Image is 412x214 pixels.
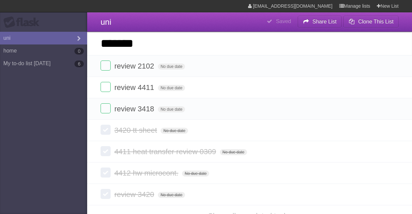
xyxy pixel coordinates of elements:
span: uni [101,17,111,26]
span: 4411 heat transfer review 0309 [114,147,218,156]
label: Done [101,103,111,113]
span: review 3420 [114,190,156,199]
span: No due date [220,149,247,155]
label: Done [101,146,111,156]
span: 3420 tt sheet [114,126,159,134]
span: review 2102 [114,62,156,70]
b: 6 [74,61,84,67]
span: No due date [158,85,185,91]
span: No due date [158,106,185,112]
button: Share List [298,16,342,28]
label: Done [101,61,111,71]
button: Clone This List [343,16,399,28]
span: 4412 hw microcont. [114,169,180,177]
span: No due date [182,171,209,177]
label: Done [101,82,111,92]
div: Flask [3,16,44,28]
span: No due date [161,128,188,134]
label: Done [101,125,111,135]
label: Done [101,168,111,178]
b: Share List [312,19,337,24]
span: review 4411 [114,83,156,92]
b: Clone This List [358,19,394,24]
span: No due date [158,64,185,70]
span: review 3418 [114,105,156,113]
span: No due date [158,192,185,198]
b: Saved [276,18,291,24]
label: Done [101,189,111,199]
b: 0 [74,48,84,55]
